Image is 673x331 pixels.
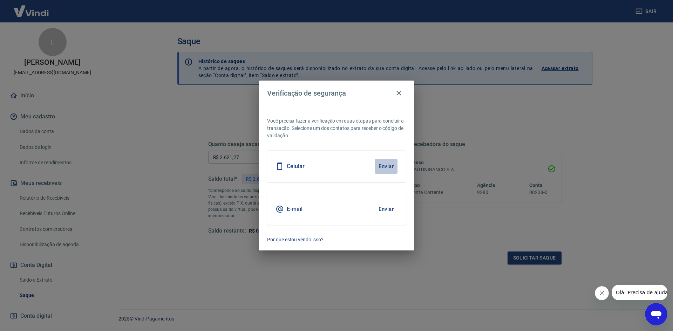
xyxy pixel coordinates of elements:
[375,159,397,174] button: Enviar
[267,89,346,97] h4: Verificação de segurança
[287,163,305,170] h5: Celular
[612,285,667,300] iframe: Mensagem da empresa
[4,5,59,11] span: Olá! Precisa de ajuda?
[645,303,667,325] iframe: Botão para abrir a janela de mensagens
[267,117,406,139] p: Você precisa fazer a verificação em duas etapas para concluir a transação. Selecione um dos conta...
[267,236,406,243] a: Por que estou vendo isso?
[595,286,609,300] iframe: Fechar mensagem
[375,202,397,216] button: Enviar
[287,206,302,213] h5: E-mail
